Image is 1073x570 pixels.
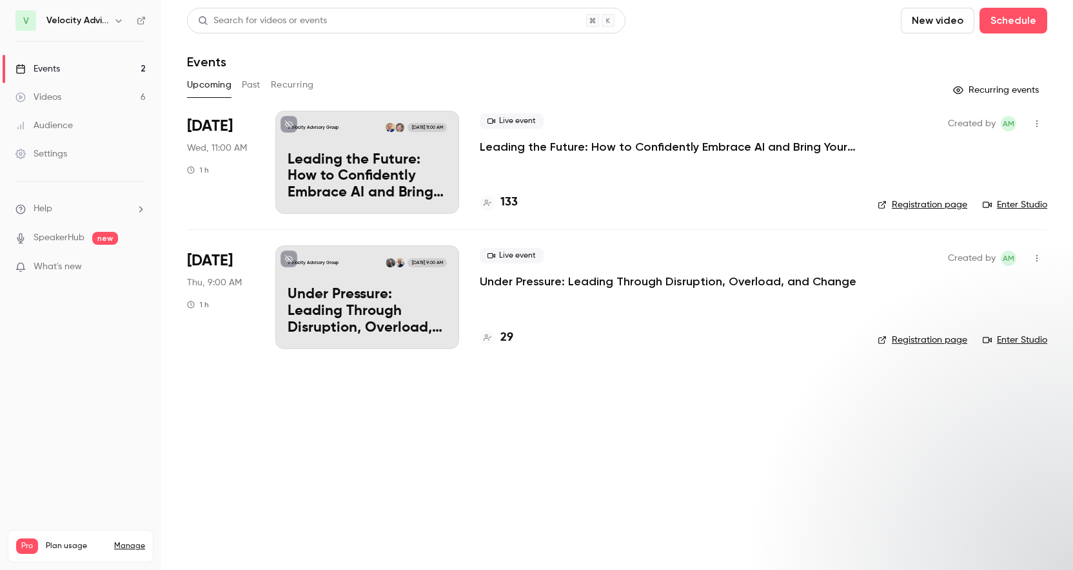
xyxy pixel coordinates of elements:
[1003,116,1014,131] span: AM
[187,111,255,214] div: Aug 20 Wed, 11:00 AM (America/Denver)
[395,258,404,267] img: Christian Nielson
[15,119,73,132] div: Audience
[878,334,967,347] a: Registration page
[947,80,1047,100] button: Recurring events
[500,329,513,347] h4: 29
[271,75,314,95] button: Recurring
[15,62,60,75] div: Events
[34,231,84,245] a: SpeakerHub
[480,274,856,289] a: Under Pressure: Leading Through Disruption, Overload, and Change
[480,139,857,155] a: Leading the Future: How to Confidently Embrace AI and Bring Your Team Along
[23,14,29,28] span: V
[983,334,1047,347] a: Enter Studio
[187,116,233,137] span: [DATE]
[1001,116,1016,131] span: Abbie Mood
[187,299,209,310] div: 1 h
[480,248,544,263] span: Live event
[480,329,513,347] a: 29
[395,123,404,132] img: Wes Boggs
[46,541,106,551] span: Plan usage
[386,123,395,132] img: Dan Silvert
[386,258,395,267] img: Amanda Nichols
[878,198,967,211] a: Registration page
[901,8,974,33] button: New video
[187,165,209,175] div: 1 h
[15,91,61,104] div: Videos
[948,251,996,266] span: Created by
[480,194,518,211] a: 133
[408,123,446,132] span: [DATE] 11:00 AM
[948,116,996,131] span: Created by
[983,198,1047,211] a: Enter Studio
[979,8,1047,33] button: Schedule
[480,113,544,129] span: Live event
[187,75,231,95] button: Upcoming
[34,202,52,216] span: Help
[34,260,82,274] span: What's new
[1003,251,1014,266] span: AM
[198,14,327,28] div: Search for videos or events
[500,194,518,211] h4: 133
[288,152,447,202] p: Leading the Future: How to Confidently Embrace AI and Bring Your Team Along
[242,75,261,95] button: Past
[275,111,459,214] a: Velocity Advisory GroupWes BoggsDan Silvert[DATE] 11:00 AMLeading the Future: How to Confidently ...
[92,232,118,245] span: new
[114,541,145,551] a: Manage
[187,245,255,348] div: Aug 28 Thu, 9:00 AM (America/Denver)
[15,147,67,160] div: Settings
[288,287,447,336] p: Under Pressure: Leading Through Disruption, Overload, and Change
[408,258,446,267] span: [DATE] 9:00 AM
[187,251,233,271] span: [DATE]
[187,54,226,70] h1: Events
[1001,251,1016,266] span: Abbie Mood
[46,14,108,27] h6: Velocity Advisory Group
[130,261,146,273] iframe: Noticeable Trigger
[288,124,339,131] p: Velocity Advisory Group
[15,202,146,216] li: help-dropdown-opener
[16,538,38,554] span: Pro
[187,142,247,155] span: Wed, 11:00 AM
[187,276,242,289] span: Thu, 9:00 AM
[288,260,339,266] p: Velocity Advisory Group
[275,245,459,348] a: Velocity Advisory GroupChristian NielsonAmanda Nichols[DATE] 9:00 AMUnder Pressure: Leading Throu...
